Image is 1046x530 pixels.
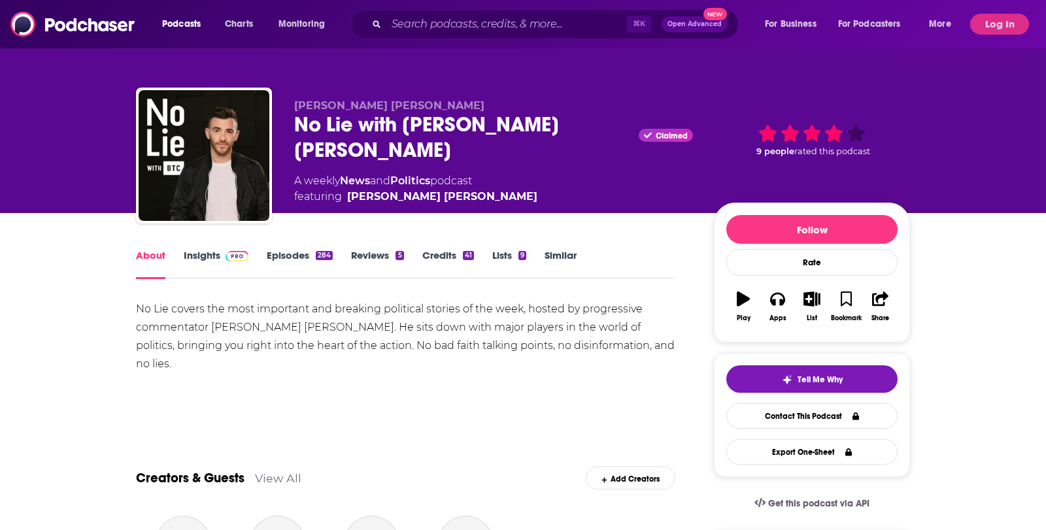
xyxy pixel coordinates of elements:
[765,15,817,33] span: For Business
[225,15,253,33] span: Charts
[267,249,333,279] a: Episodes284
[184,249,248,279] a: InsightsPodchaser Pro
[347,189,537,205] a: Brian Tyler Cohen
[662,16,728,32] button: Open AdvancedNew
[340,174,370,187] a: News
[769,314,786,322] div: Apps
[756,146,794,156] span: 9 people
[136,300,675,373] div: No Lie covers the most important and breaking political stories of the week, hosted by progressiv...
[829,283,863,330] button: Bookmark
[782,374,792,385] img: tell me why sparkle
[795,283,829,330] button: List
[726,365,898,393] button: tell me why sparkleTell Me Why
[216,14,261,35] a: Charts
[714,99,910,181] div: 9 peoplerated this podcast
[656,133,688,139] span: Claimed
[390,174,430,187] a: Politics
[492,249,526,279] a: Lists9
[726,283,760,330] button: Play
[726,249,898,276] div: Rate
[726,403,898,429] a: Contact This Podcast
[316,251,333,260] div: 284
[864,283,898,330] button: Share
[278,15,325,33] span: Monitoring
[545,249,577,279] a: Similar
[726,439,898,465] button: Export One-Sheet
[351,249,403,279] a: Reviews5
[136,249,165,279] a: About
[756,14,833,35] button: open menu
[768,498,869,509] span: Get this podcast via API
[226,251,248,261] img: Podchaser Pro
[703,8,727,20] span: New
[871,314,889,322] div: Share
[744,488,880,520] a: Get this podcast via API
[294,173,537,205] div: A weekly podcast
[737,314,751,322] div: Play
[794,146,870,156] span: rated this podcast
[760,283,794,330] button: Apps
[370,174,390,187] span: and
[136,470,245,486] a: Creators & Guests
[920,14,968,35] button: open menu
[255,471,301,485] a: View All
[830,14,920,35] button: open menu
[294,99,484,112] span: [PERSON_NAME] [PERSON_NAME]
[970,14,1029,35] button: Log In
[396,251,403,260] div: 5
[667,21,722,27] span: Open Advanced
[627,16,651,33] span: ⌘ K
[386,14,627,35] input: Search podcasts, credits, & more...
[162,15,201,33] span: Podcasts
[726,215,898,244] button: Follow
[831,314,862,322] div: Bookmark
[294,189,537,205] span: featuring
[10,12,136,37] img: Podchaser - Follow, Share and Rate Podcasts
[363,9,751,39] div: Search podcasts, credits, & more...
[463,251,474,260] div: 41
[798,374,843,385] span: Tell Me Why
[153,14,218,35] button: open menu
[422,249,474,279] a: Credits41
[269,14,342,35] button: open menu
[929,15,951,33] span: More
[518,251,526,260] div: 9
[139,90,269,221] img: No Lie with Brian Tyler Cohen
[807,314,817,322] div: List
[586,467,675,489] div: Add Creators
[838,15,901,33] span: For Podcasters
